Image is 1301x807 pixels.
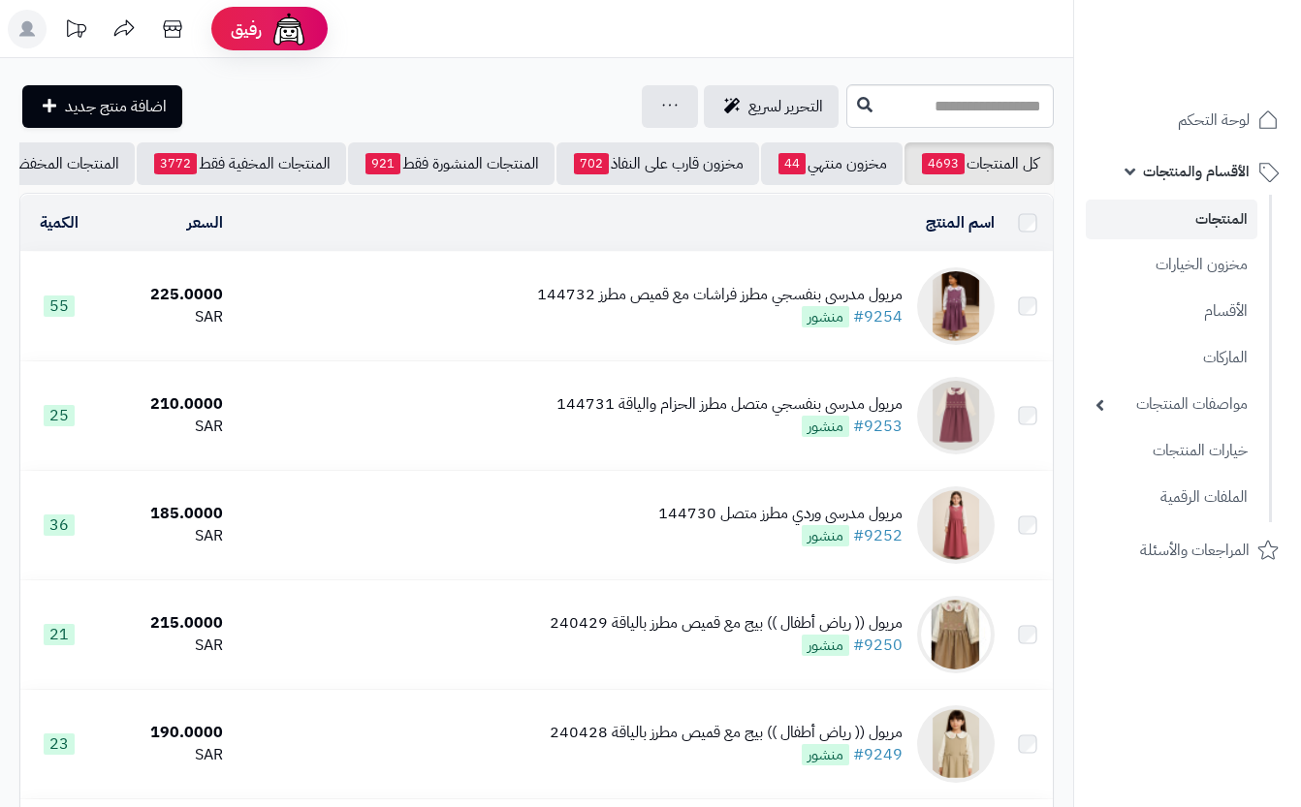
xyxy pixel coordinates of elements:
[187,211,223,234] a: السعر
[537,284,903,306] div: مريول مدرسي بنفسجي مطرز فراشات مع قميص مطرز 144732
[270,10,308,48] img: ai-face.png
[348,142,555,185] a: المنتجات المنشورة فقط921
[1086,430,1257,472] a: خيارات المنتجات
[105,503,223,525] div: 185.0000
[550,722,903,744] div: مريول (( رياض أطفال )) بيج مع قميص مطرز بالياقة 240428
[105,635,223,657] div: SAR
[550,612,903,635] div: مريول (( رياض أطفال )) بيج مع قميص مطرز بالياقة 240429
[1086,291,1257,332] a: الأقسام
[917,596,995,673] img: مريول (( رياض أطفال )) بيج مع قميص مطرز بالياقة 240429
[574,153,609,174] span: 702
[105,306,223,328] div: SAR
[1086,200,1257,239] a: المنتجات
[802,525,849,546] span: منشور
[105,525,223,547] div: SAR
[44,514,75,536] span: 36
[44,295,75,317] span: 55
[761,142,903,185] a: مخزون منتهي44
[658,503,903,525] div: مريول مدرسي وردي مطرز متصل 144730
[1086,244,1257,286] a: مخزون الخيارات
[154,153,197,174] span: 3772
[904,142,1054,185] a: كل المنتجات4693
[1140,537,1250,564] span: المراجعات والأسئلة
[917,377,995,454] img: مريول مدرسي بنفسجي متصل مطرز الحزام والياقة 144731
[105,393,223,416] div: 210.0000
[105,284,223,306] div: 225.0000
[917,705,995,783] img: مريول (( رياض أطفال )) بيج مع قميص مطرز بالياقة 240428
[778,153,806,174] span: 44
[926,211,995,234] a: اسم المنتج
[22,85,182,128] a: اضافة منتج جديد
[917,267,995,345] img: مريول مدرسي بنفسجي مطرز فراشات مع قميص مطرز 144732
[40,211,79,234] a: الكمية
[853,524,903,547] a: #9252
[853,305,903,328] a: #9254
[1178,107,1250,134] span: لوحة التحكم
[853,634,903,657] a: #9250
[802,416,849,437] span: منشور
[44,733,75,755] span: 23
[1086,337,1257,379] a: الماركات
[231,17,262,41] span: رفيق
[65,95,167,118] span: اضافة منتج جديد
[137,142,346,185] a: المنتجات المخفية فقط3772
[105,744,223,766] div: SAR
[105,612,223,635] div: 215.0000
[853,743,903,766] a: #9249
[1086,527,1289,574] a: المراجعات والأسئلة
[1086,384,1257,425] a: مواصفات المنتجات
[802,635,849,656] span: منشور
[802,744,849,765] span: منشور
[556,393,903,416] div: مريول مدرسي بنفسجي متصل مطرز الحزام والياقة 144731
[704,85,839,128] a: التحرير لسريع
[1086,97,1289,143] a: لوحة التحكم
[44,405,75,426] span: 25
[1143,158,1250,185] span: الأقسام والمنتجات
[917,486,995,564] img: مريول مدرسي وردي مطرز متصل 144730
[556,142,759,185] a: مخزون قارب على النفاذ702
[853,415,903,438] a: #9253
[1086,477,1257,518] a: الملفات الرقمية
[802,306,849,327] span: منشور
[44,624,75,645] span: 21
[748,95,823,118] span: التحرير لسريع
[105,722,223,744] div: 190.0000
[365,153,400,174] span: 921
[51,10,100,53] a: تحديثات المنصة
[922,153,965,174] span: 4693
[105,416,223,438] div: SAR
